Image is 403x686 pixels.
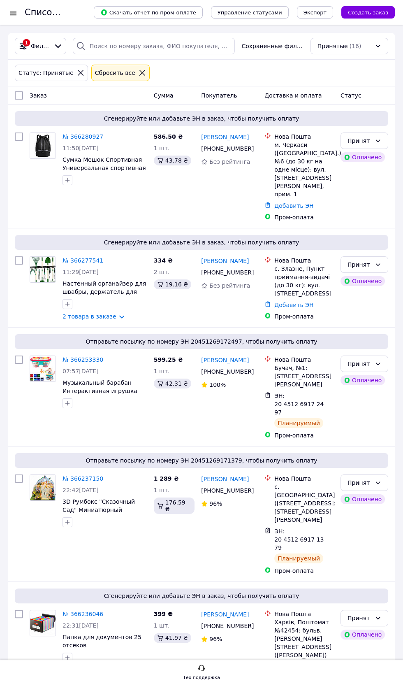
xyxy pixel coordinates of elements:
div: 41.97 ₴ [154,633,191,643]
div: 19.16 ₴ [154,279,191,289]
span: 1 шт. [154,368,170,374]
span: Папка для документов 25 отсеков [63,634,141,649]
span: [PHONE_NUMBER] [201,368,254,375]
div: Оплачено [340,152,385,162]
div: с. [GEOGRAPHIC_DATA] ([STREET_ADDRESS]: [STREET_ADDRESS][PERSON_NAME] [274,483,334,524]
span: Сгенерируйте или добавьте ЭН в заказ, чтобы получить оплату [18,114,385,123]
div: Оплачено [340,494,385,504]
span: 1 289 ₴ [154,475,179,482]
div: Тех поддержка [183,674,220,682]
span: Принятые [317,42,348,50]
span: Без рейтинга [209,282,250,289]
div: м. Черкаси ([GEOGRAPHIC_DATA].), №6 (до 30 кг на одне місце): вул. [STREET_ADDRESS][PERSON_NAME],... [274,141,334,198]
div: Пром-оплата [274,312,334,321]
div: 43.78 ₴ [154,156,191,165]
span: Сгенерируйте или добавьте ЭН в заказ, чтобы получить оплату [18,238,385,246]
span: 11:29[DATE] [63,269,99,275]
div: Принят [347,614,371,623]
a: Настенный органайзер для швабры, держатель для метлы, подставка для швабры, подставка для щеток [63,280,146,320]
a: Сумка Мешок Спортивная Универсальная спортивная сумка MaxBag [63,156,146,179]
span: (16) [350,43,361,49]
a: № 366277541 [63,257,103,264]
span: Доставка и оплата [264,92,322,99]
a: Добавить ЭН [274,302,313,308]
div: Нова Пошта [274,610,334,618]
div: Планируемый [274,553,323,563]
a: Фото товару [30,356,56,382]
div: Нова Пошта [274,474,334,483]
img: Фото товару [30,356,56,381]
span: Сумма [154,92,174,99]
img: Фото товару [30,475,56,500]
span: Создать заказ [348,9,388,16]
a: Музыкальный барабан Интерактивная игрушка для малышей [63,379,137,402]
span: Покупатель [201,92,237,99]
a: № 366237150 [63,475,103,482]
div: 42.31 ₴ [154,379,191,388]
span: ЭН: 20 4512 6917 2497 [274,393,324,416]
span: ЭН: 20 4512 6917 1379 [274,528,324,551]
div: Пром-оплата [274,213,334,221]
span: Сохраненные фильтры: [241,42,303,50]
button: Создать заказ [341,6,395,19]
span: Заказ [30,92,47,99]
span: 2 шт. [154,269,170,275]
a: 2 товара в заказе [63,313,116,320]
div: Нова Пошта [274,356,334,364]
span: 22:42[DATE] [63,487,99,493]
span: 586.50 ₴ [154,133,183,140]
span: Без рейтинга [209,158,250,165]
a: Фото товару [30,256,56,283]
a: № 366253330 [63,356,103,363]
span: 1 шт. [154,622,170,629]
span: Сгенерируйте или добавьте ЭН в заказ, чтобы получить оплату [18,592,385,600]
a: № 366236046 [63,611,103,617]
div: Нова Пошта [274,256,334,265]
div: Нова Пошта [274,133,334,141]
span: 3D Румбокс "Сказочный Сад" Миниатюрный Кукольный Домик DIY DollHouse Diorama от HongDa [63,498,135,538]
a: Фото товару [30,474,56,501]
div: Принят [347,136,371,145]
span: [PHONE_NUMBER] [201,623,254,629]
span: 96% [209,500,222,507]
a: Фото товару [30,133,56,159]
div: Пром-оплата [274,431,334,440]
button: Управление статусами [211,6,289,19]
div: с. Злазне, Пункт приймання-видачі (до 30 кг): вул. [STREET_ADDRESS] [274,265,334,298]
span: [PHONE_NUMBER] [201,487,254,494]
div: Пром-оплата [274,567,334,575]
div: Оплачено [340,276,385,286]
span: 399 ₴ [154,611,173,617]
span: 07:57[DATE] [63,368,99,374]
img: Фото товару [30,133,56,158]
img: Фото товару [30,257,56,282]
a: Создать заказ [333,9,395,15]
div: Сбросить все [93,68,137,77]
a: [PERSON_NAME] [201,610,249,619]
div: Принят [347,359,371,368]
h1: Список заказов [25,7,95,17]
div: Оплачено [340,630,385,639]
div: Бучач, №1: [STREET_ADDRESS][PERSON_NAME] [274,364,334,388]
span: [PHONE_NUMBER] [201,269,254,276]
span: Отправьте посылку по номеру ЭН 20451269171379, чтобы получить оплату [18,456,385,465]
div: Принят [347,260,371,269]
a: [PERSON_NAME] [201,475,249,483]
span: Отправьте посылку по номеру ЭН 20451269172497, чтобы получить оплату [18,337,385,346]
span: 1 шт. [154,487,170,493]
div: Харків, Поштомат №42454: бульв. [PERSON_NAME][STREET_ADDRESS] ([PERSON_NAME]) [274,618,334,659]
button: Экспорт [297,6,333,19]
a: № 366280927 [63,133,103,140]
a: [PERSON_NAME] [201,257,249,265]
span: 334 ₴ [154,257,173,264]
div: 176.59 ₴ [154,498,195,514]
span: 96% [209,636,222,642]
span: 1 шт. [154,145,170,151]
span: 599.25 ₴ [154,356,183,363]
span: Фильтры [31,42,50,50]
img: Фото товару [30,610,56,636]
div: Планируемый [274,418,323,428]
